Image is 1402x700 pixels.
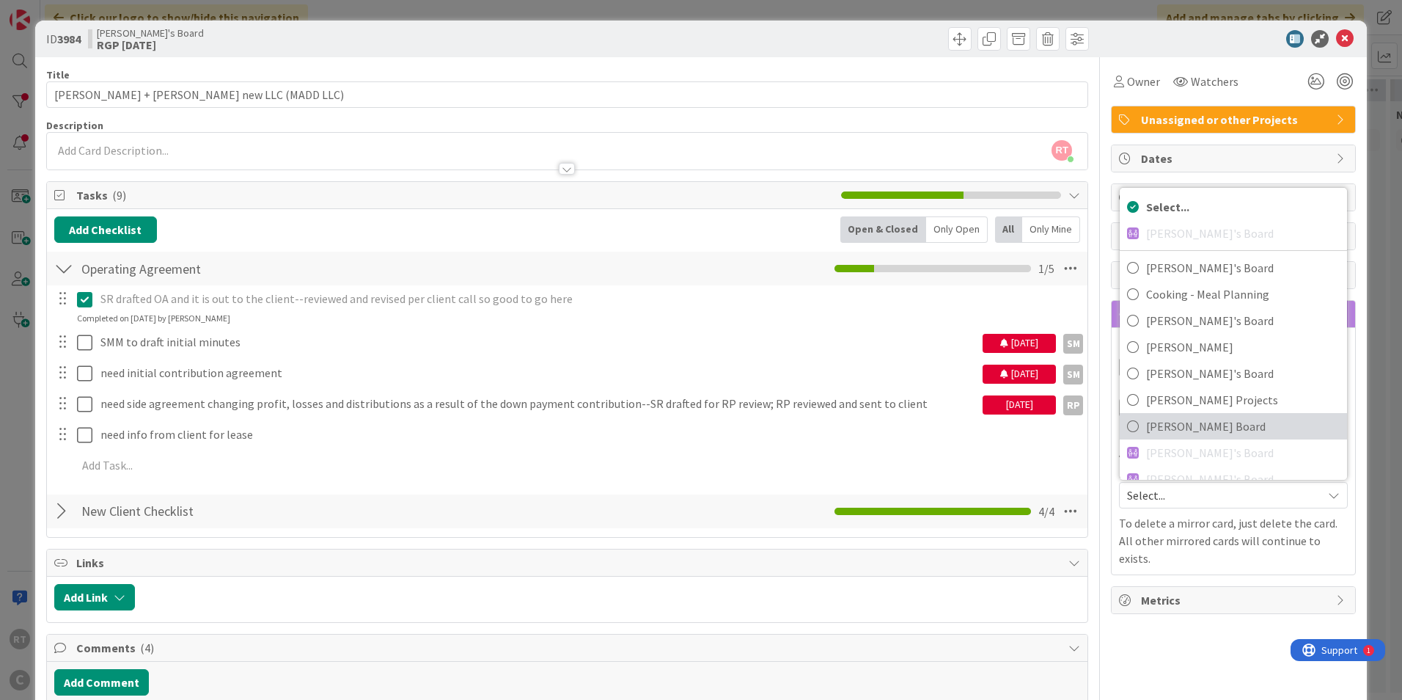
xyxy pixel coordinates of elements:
span: Support [31,2,67,20]
span: [PERSON_NAME] Board [1146,415,1340,437]
span: Unassigned or other Projects [1141,111,1329,128]
b: RGP [DATE] [97,39,204,51]
span: ( 4 ) [140,641,154,655]
span: 4 / 4 [1038,503,1054,520]
span: [PERSON_NAME]'s Board [97,27,204,39]
span: RT [1051,140,1072,161]
div: [DATE] [983,395,1056,415]
span: [PERSON_NAME] Projects [1146,389,1340,411]
span: 1 / 5 [1038,260,1054,277]
div: SM [1063,334,1083,354]
div: [DATE] [983,365,1056,384]
label: Title [46,68,70,81]
span: [PERSON_NAME]'s Board [1146,257,1340,279]
input: Add Checklist... [76,255,406,282]
a: [PERSON_NAME] [1120,334,1347,360]
button: Add Link [54,584,135,610]
div: All [995,216,1022,243]
div: 1 [76,6,80,18]
p: need side agreement changing profit, losses and distributions as a result of the down payment con... [100,395,977,412]
input: type card name here... [46,81,1088,108]
a: [PERSON_NAME] Projects [1120,387,1347,413]
span: [PERSON_NAME]'s Board [1146,310,1340,332]
span: Links [76,554,1061,572]
span: Watchers [1191,73,1238,90]
div: Only Open [926,216,988,243]
span: ID [46,30,81,48]
div: Only Mine [1022,216,1080,243]
input: Add Checklist... [76,498,406,525]
button: Add Checklist [54,216,157,243]
span: Select... [1127,485,1315,506]
a: [PERSON_NAME]'s Board [1120,307,1347,334]
p: need initial contribution agreement [100,365,977,382]
p: SMM to draft initial minutes [100,334,977,351]
div: [DATE] [983,334,1056,353]
a: Cooking - Meal Planning [1120,281,1347,307]
div: Open & Closed [840,216,926,243]
div: SM [1063,365,1083,384]
span: Dates [1141,150,1329,167]
p: need info from client for lease [100,426,1077,443]
b: 3984 [57,32,81,46]
div: RP [1063,395,1083,415]
a: [PERSON_NAME]'s Board [1120,255,1347,281]
span: Description [46,119,103,132]
a: [PERSON_NAME] Board [1120,413,1347,440]
a: Select... [1120,194,1347,220]
button: Add Comment [54,669,149,696]
span: Board [1119,469,1149,479]
a: [PERSON_NAME]'s Board [1120,360,1347,387]
span: [PERSON_NAME] [1146,336,1340,358]
span: Cooking - Meal Planning [1146,283,1340,305]
p: To delete a mirror card, just delete the card. All other mirrored cards will continue to exists. [1119,514,1348,567]
span: Tasks [76,186,834,204]
div: Completed on [DATE] by [PERSON_NAME] [77,312,230,325]
span: Select... [1146,196,1340,218]
span: Metrics [1141,591,1329,609]
span: Owner [1127,73,1160,90]
span: [PERSON_NAME]'s Board [1146,362,1340,384]
span: Comments [76,639,1061,657]
span: ( 9 ) [112,188,126,203]
p: SR drafted OA and it is out to the client--reviewed and revised per client call so good to go here [100,291,1077,307]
